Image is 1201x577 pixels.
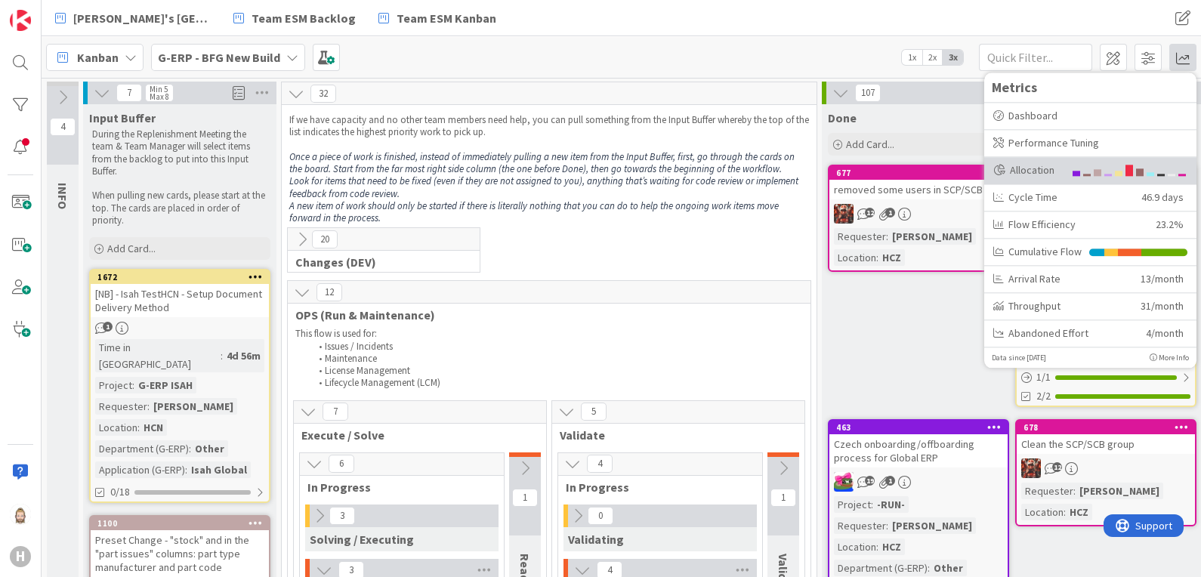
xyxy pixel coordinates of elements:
div: 1100 [97,518,269,529]
div: HCZ [878,538,905,555]
em: Look for items that need to be fixed (even if they are not assigned to you), anything that’s wait... [289,174,801,199]
span: 5 [581,403,607,421]
span: 1 [512,489,538,507]
span: 32 [310,85,336,103]
div: Department (G-ERP) [95,440,189,457]
div: H [10,546,31,567]
span: [PERSON_NAME]'s [GEOGRAPHIC_DATA] [73,9,211,27]
div: 463 [829,421,1008,434]
a: Team ESM Kanban [369,5,505,32]
img: Rv [10,504,31,525]
div: G-ERP ISAH [134,377,196,393]
span: OPS (Run & Maintenance) [295,307,792,322]
div: 678 [1023,422,1195,433]
span: : [221,347,223,364]
span: Validating [568,532,624,547]
div: 677removed some users in SCP/SCB [829,166,1008,199]
span: Execute / Solve [301,427,527,443]
p: When pulling new cards, please start at the top. The cards are placed in order of priority. [92,190,267,227]
span: Done [828,110,857,125]
div: Arrival Rate [993,271,1129,287]
div: Location [1021,504,1064,520]
div: Department (G-ERP) [834,560,928,576]
div: 4d 56m [223,347,264,364]
span: 2/2 [1036,388,1051,404]
div: [NB] - Isah TestHCN - Setup Document Delivery Method [91,284,269,317]
div: Location [95,419,137,436]
div: Other [191,440,228,457]
p: If we have capacity and no other team members need help, you can pull something from the Input Bu... [289,114,809,139]
div: HCZ [878,249,905,266]
div: 31/month [1141,298,1184,314]
span: Metrics [992,77,1189,97]
div: 1672 [91,270,269,284]
div: 678 [1017,421,1195,434]
p: More Info [1150,352,1189,363]
b: G-ERP - BFG New Build [158,50,280,65]
span: 12 [316,283,342,301]
div: 46.9 days [1141,189,1184,205]
div: Cumulative Flow [993,244,1082,260]
em: A new item of work should only be started if there is literally nothing that you can do to help t... [289,199,781,224]
div: Max 8 [150,93,169,100]
div: 4/month [1146,325,1184,341]
span: 2x [922,50,943,65]
div: 677 [836,168,1008,178]
img: Visit kanbanzone.com [10,10,31,31]
span: 0 [588,507,613,525]
span: In Progress [307,480,485,495]
span: 0/18 [110,484,130,500]
div: Location [834,249,876,266]
div: HCZ [1066,504,1092,520]
img: JK [834,472,854,492]
div: 1672[NB] - Isah TestHCN - Setup Document Delivery Method [91,270,269,317]
div: Abandoned Effort [993,326,1135,341]
div: Application (G-ERP) [95,461,185,478]
div: Clean the SCP/SCB group [1017,434,1195,454]
div: 1100 [91,517,269,530]
span: 6 [329,455,354,473]
div: [PERSON_NAME] [888,517,976,534]
div: 1672 [97,272,269,282]
img: JK [1021,458,1041,478]
div: Throughput [993,298,1129,314]
div: JK [1017,458,1195,478]
div: Other [930,560,967,576]
li: Issues / Incidents [310,341,804,353]
span: : [1064,504,1066,520]
span: : [1073,483,1076,499]
span: 107 [855,84,881,102]
span: 4 [50,118,76,136]
div: Requester [95,398,147,415]
span: Solving / Executing [310,532,414,547]
span: 1x [902,50,922,65]
span: Support [32,2,69,20]
div: Allocation [993,162,1064,178]
p: This flow is used for: [295,328,803,340]
span: 19 [865,476,875,486]
span: : [876,538,878,555]
span: Changes (DEV) [295,255,461,270]
span: Team ESM Backlog [252,9,356,27]
span: 12 [1052,462,1062,472]
span: : [886,517,888,534]
span: : [928,560,930,576]
div: Dashboard [993,108,1187,124]
span: 1 [885,476,895,486]
span: 1 [103,322,113,332]
div: JK [829,204,1008,224]
div: Project [834,496,871,513]
span: 7 [323,403,348,421]
img: JK [834,204,854,224]
input: Quick Filter... [979,44,1092,71]
a: [PERSON_NAME]'s [GEOGRAPHIC_DATA] [46,5,220,32]
span: : [137,419,140,436]
span: 1 [770,489,796,507]
span: : [876,249,878,266]
span: 3 [329,507,355,525]
div: Min 5 [150,85,168,93]
div: removed some users in SCP/SCB [829,180,1008,199]
span: 3x [943,50,963,65]
div: Flow Efficiency [993,217,1144,233]
li: Maintenance [310,353,804,365]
